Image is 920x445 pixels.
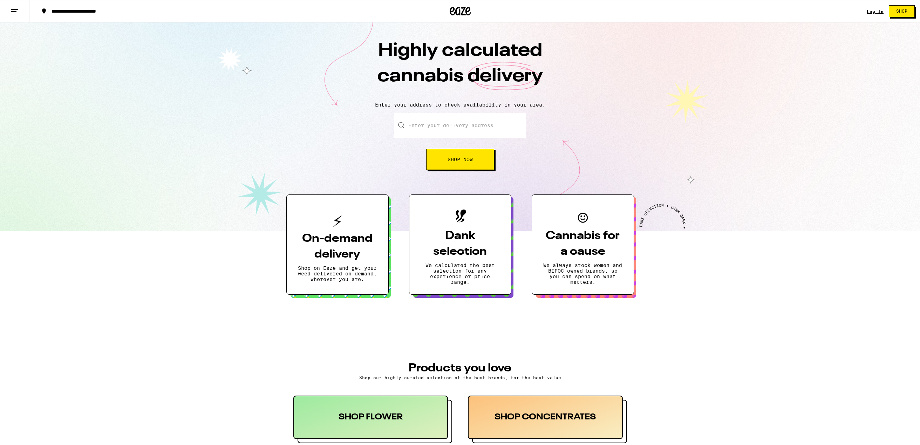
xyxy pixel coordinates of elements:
button: SHOP CONCENTRATES [468,396,627,443]
button: Dank selectionWe calculated the best selection for any experience or price range. [409,194,511,295]
p: Enter your address to check availability in your area. [7,102,913,108]
h3: PRODUCTS YOU LOVE [293,363,627,374]
button: SHOP FLOWER [293,396,452,443]
h1: Highly calculated cannabis delivery [338,38,583,96]
h3: Cannabis for a cause [543,228,622,260]
div: Log In [867,9,884,14]
div: SHOP CONCENTRATES [468,396,623,439]
h3: Dank selection [421,228,500,260]
button: Shop [889,5,915,17]
p: Shop on Eaze and get your weed delivered on demand, wherever you are. [298,265,377,282]
input: Enter your delivery address [394,113,526,138]
div: SHOP FLOWER [293,396,448,439]
h3: On-demand delivery [298,231,377,262]
span: Shop [896,9,907,13]
p: Shop our highly curated selection of the best brands, for the best value [293,375,627,380]
p: We calculated the best selection for any experience or price range. [421,262,500,285]
button: Shop Now [426,149,494,170]
button: On-demand deliveryShop on Eaze and get your weed delivered on demand, wherever you are. [286,194,389,295]
p: We always stock women and BIPOC owned brands, so you can spend on what matters. [543,262,622,285]
span: Shop Now [448,157,473,162]
button: Cannabis for a causeWe always stock women and BIPOC owned brands, so you can spend on what matters. [532,194,634,295]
